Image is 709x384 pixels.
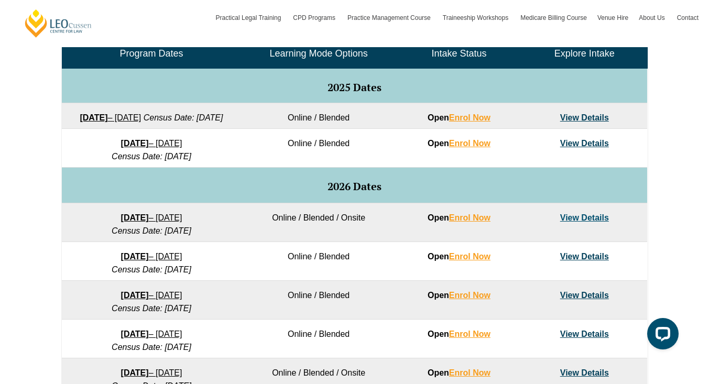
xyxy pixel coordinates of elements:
[428,213,490,222] strong: Open
[121,291,149,300] strong: [DATE]
[241,242,396,281] td: Online / Blended
[24,8,93,38] a: [PERSON_NAME] Centre for Law
[121,368,149,377] strong: [DATE]
[112,152,191,161] em: Census Date: [DATE]
[428,291,490,300] strong: Open
[431,48,486,59] span: Intake Status
[560,291,609,300] a: View Details
[639,314,683,358] iframe: LiveChat chat widget
[119,48,183,59] span: Program Dates
[121,213,182,222] a: [DATE]– [DATE]
[449,368,490,377] a: Enrol Now
[121,368,182,377] a: [DATE]– [DATE]
[515,3,592,33] a: Medicare Billing Course
[112,304,191,313] em: Census Date: [DATE]
[449,139,490,148] a: Enrol Now
[121,252,182,261] a: [DATE]– [DATE]
[241,129,396,168] td: Online / Blended
[328,80,381,94] span: 2025 Dates
[428,139,490,148] strong: Open
[449,213,490,222] a: Enrol Now
[560,139,609,148] a: View Details
[634,3,671,33] a: About Us
[241,103,396,129] td: Online / Blended
[121,139,182,148] a: [DATE]– [DATE]
[121,213,149,222] strong: [DATE]
[428,368,490,377] strong: Open
[270,48,368,59] span: Learning Mode Options
[121,291,182,300] a: [DATE]– [DATE]
[112,265,191,274] em: Census Date: [DATE]
[449,252,490,261] a: Enrol Now
[428,252,490,261] strong: Open
[121,252,149,261] strong: [DATE]
[428,330,490,338] strong: Open
[560,252,609,261] a: View Details
[80,113,141,122] a: [DATE]– [DATE]
[144,113,223,122] em: Census Date: [DATE]
[121,139,149,148] strong: [DATE]
[241,320,396,358] td: Online / Blended
[112,343,191,352] em: Census Date: [DATE]
[438,3,515,33] a: Traineeship Workshops
[560,213,609,222] a: View Details
[288,3,342,33] a: CPD Programs
[121,330,182,338] a: [DATE]– [DATE]
[449,113,490,122] a: Enrol Now
[428,113,490,122] strong: Open
[560,330,609,338] a: View Details
[342,3,438,33] a: Practice Management Course
[449,291,490,300] a: Enrol Now
[592,3,634,33] a: Venue Hire
[449,330,490,338] a: Enrol Now
[121,330,149,338] strong: [DATE]
[560,113,609,122] a: View Details
[554,48,615,59] span: Explore Intake
[112,226,191,235] em: Census Date: [DATE]
[80,113,107,122] strong: [DATE]
[211,3,288,33] a: Practical Legal Training
[241,281,396,320] td: Online / Blended
[241,203,396,242] td: Online / Blended / Onsite
[672,3,704,33] a: Contact
[560,368,609,377] a: View Details
[328,179,381,193] span: 2026 Dates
